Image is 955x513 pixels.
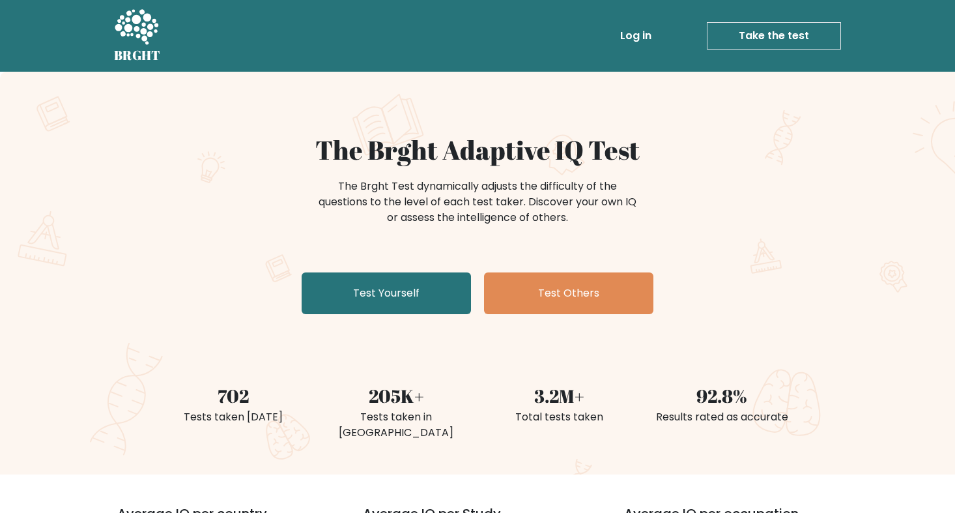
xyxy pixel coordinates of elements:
h1: The Brght Adaptive IQ Test [160,134,795,166]
div: Tests taken [DATE] [160,409,307,425]
a: Log in [615,23,657,49]
div: 92.8% [648,382,795,409]
div: The Brght Test dynamically adjusts the difficulty of the questions to the level of each test take... [315,179,640,226]
a: Take the test [707,22,841,50]
a: Test Others [484,272,653,314]
div: Results rated as accurate [648,409,795,425]
a: BRGHT [114,5,161,66]
div: 702 [160,382,307,409]
h5: BRGHT [114,48,161,63]
div: 3.2M+ [485,382,633,409]
div: 205K+ [322,382,470,409]
a: Test Yourself [302,272,471,314]
div: Total tests taken [485,409,633,425]
div: Tests taken in [GEOGRAPHIC_DATA] [322,409,470,441]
